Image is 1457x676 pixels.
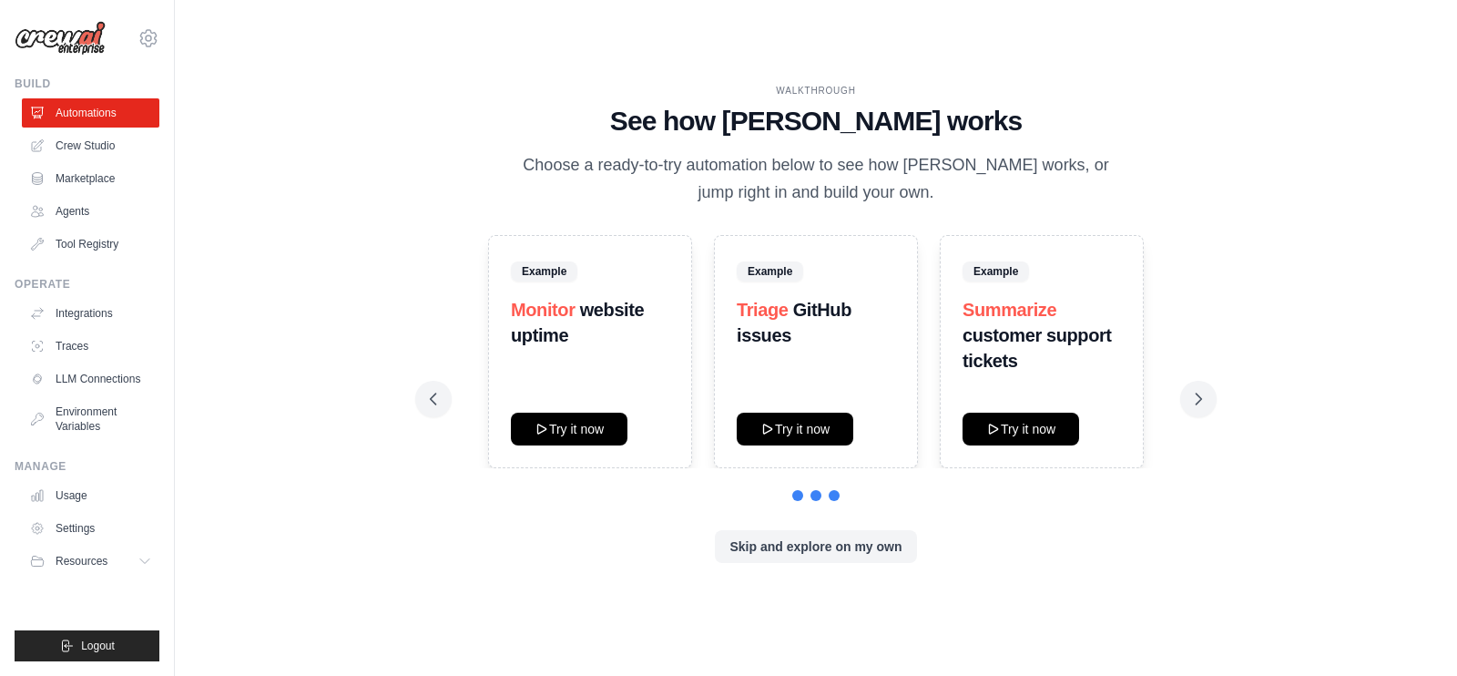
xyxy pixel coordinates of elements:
div: WALKTHROUGH [430,84,1202,97]
div: Manage [15,459,159,474]
p: Choose a ready-to-try automation below to see how [PERSON_NAME] works, or jump right in and build... [510,152,1122,206]
strong: website uptime [511,300,644,345]
strong: GitHub issues [737,300,851,345]
button: Skip and explore on my own [715,530,916,563]
a: LLM Connections [22,364,159,394]
div: Build [15,77,159,91]
span: Summarize [963,300,1056,320]
a: Tool Registry [22,230,159,259]
a: Automations [22,98,159,128]
button: Try it now [737,413,853,446]
a: Crew Studio [22,131,159,160]
button: Resources [22,547,159,576]
img: Logo [15,21,106,56]
span: Triage [737,300,789,320]
a: Integrations [22,299,159,328]
button: Try it now [963,413,1079,446]
span: Example [737,261,803,282]
span: Monitor [511,300,576,320]
div: Operate [15,277,159,292]
a: Usage [22,481,159,510]
button: Logout [15,630,159,661]
a: Marketplace [22,164,159,193]
span: Logout [81,639,115,653]
strong: customer support tickets [963,325,1112,371]
h1: See how [PERSON_NAME] works [430,105,1202,138]
a: Agents [22,197,159,226]
button: Try it now [511,413,627,446]
a: Traces [22,332,159,361]
a: Environment Variables [22,397,159,441]
span: Resources [56,554,107,568]
a: Settings [22,514,159,543]
span: Example [963,261,1029,282]
span: Example [511,261,577,282]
